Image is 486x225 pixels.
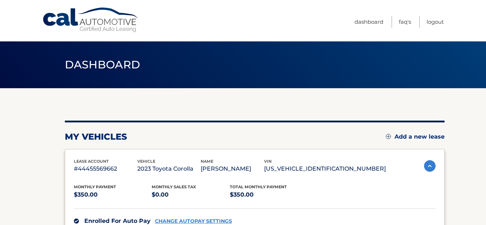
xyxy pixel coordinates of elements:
span: lease account [74,159,109,164]
span: Monthly sales Tax [152,184,196,189]
p: [US_VEHICLE_IDENTIFICATION_NUMBER] [264,164,386,174]
span: Monthly Payment [74,184,116,189]
p: $350.00 [74,190,152,200]
img: accordion-active.svg [424,160,436,172]
p: [PERSON_NAME] [201,164,264,174]
h2: my vehicles [65,131,127,142]
p: $350.00 [230,190,308,200]
a: Cal Automotive [42,7,139,33]
span: vehicle [137,159,155,164]
a: Dashboard [355,16,383,28]
span: vin [264,159,272,164]
a: Logout [427,16,444,28]
p: $0.00 [152,190,230,200]
img: check.svg [74,219,79,224]
img: add.svg [386,134,391,139]
a: Add a new lease [386,133,445,140]
p: #44455569662 [74,164,137,174]
span: Dashboard [65,58,141,71]
a: FAQ's [399,16,411,28]
span: name [201,159,213,164]
a: CHANGE AUTOPAY SETTINGS [155,218,232,224]
p: 2023 Toyota Corolla [137,164,201,174]
span: Total Monthly Payment [230,184,287,189]
span: Enrolled For Auto Pay [84,217,151,224]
